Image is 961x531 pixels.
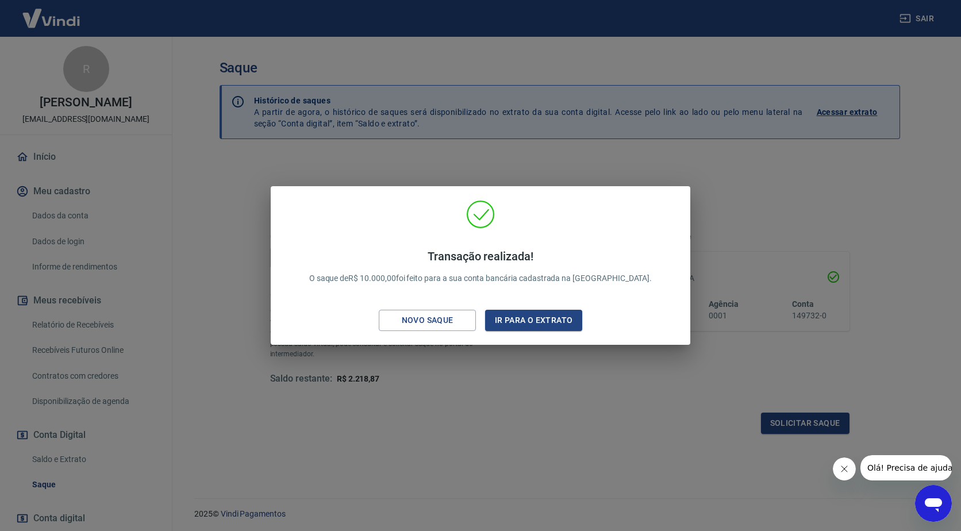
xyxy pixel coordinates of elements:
button: Ir para o extrato [485,310,582,331]
span: Olá! Precisa de ajuda? [7,8,97,17]
iframe: Fechar mensagem [833,457,856,480]
div: Novo saque [388,313,467,328]
iframe: Botão para abrir a janela de mensagens [915,485,952,522]
p: O saque de R$ 10.000,00 foi feito para a sua conta bancária cadastrada na [GEOGRAPHIC_DATA]. [309,249,652,284]
button: Novo saque [379,310,476,331]
h4: Transação realizada! [309,249,652,263]
iframe: Mensagem da empresa [860,455,952,480]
